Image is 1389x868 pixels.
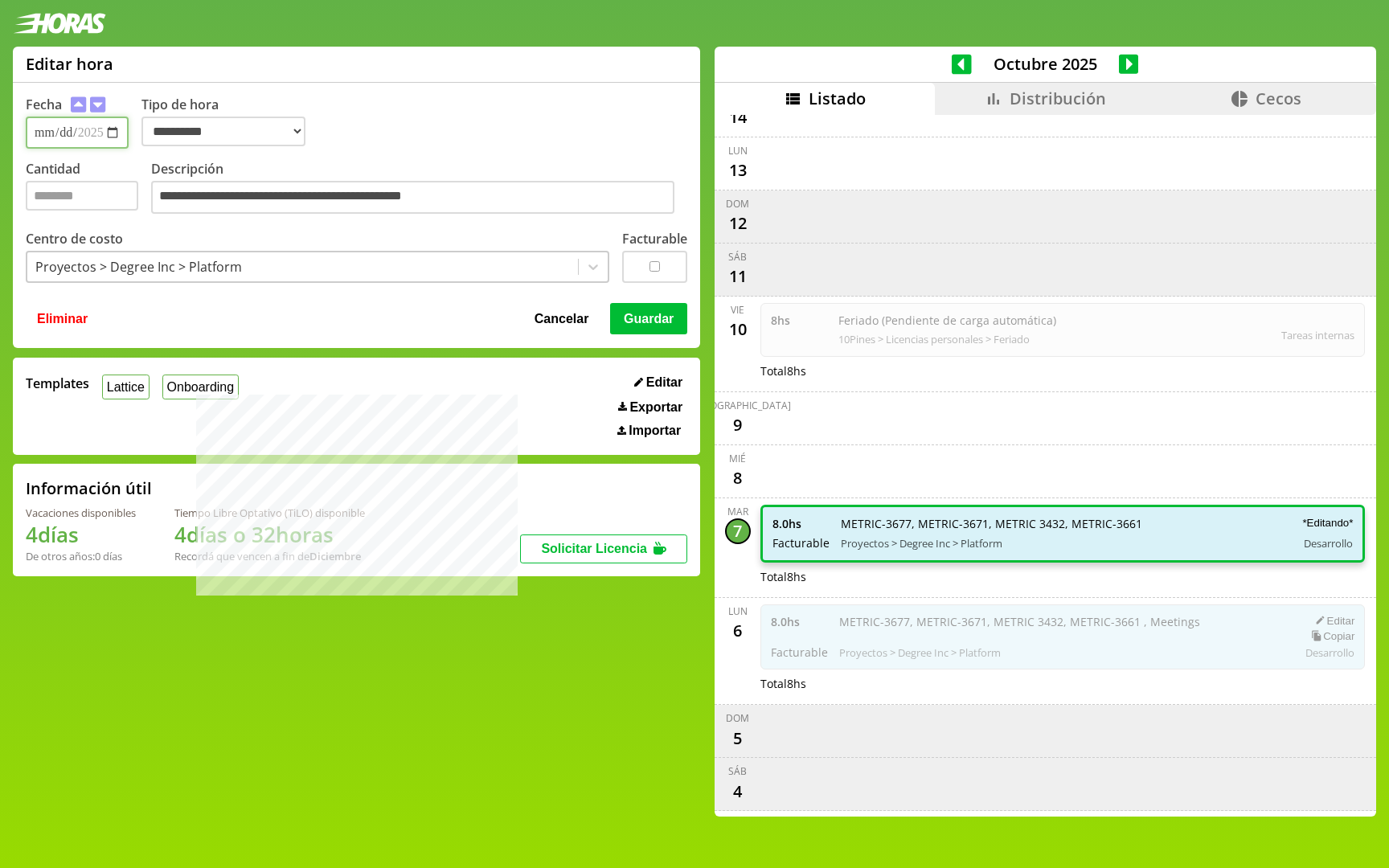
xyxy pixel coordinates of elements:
div: Total 8 hs [760,676,1366,691]
div: Recordá que vencen a fin de [174,549,365,563]
div: 6 [725,618,751,644]
label: Facturable [622,230,687,248]
div: 9 [725,412,751,438]
div: 7 [725,518,751,544]
label: Cantidad [26,160,151,219]
div: [DEMOGRAPHIC_DATA] [685,399,791,412]
div: dom [726,197,749,211]
label: Centro de costo [26,230,123,248]
span: Templates [26,375,89,392]
button: Exportar [613,399,687,416]
div: 11 [725,264,751,289]
div: dom [726,711,749,725]
div: 10 [725,317,751,342]
span: Exportar [629,400,682,415]
div: vie [731,303,744,317]
div: Total 8 hs [760,569,1366,584]
button: Editar [629,375,687,391]
button: Solicitar Licencia [520,534,687,563]
input: Cantidad [26,181,138,211]
button: Lattice [102,375,150,399]
div: 5 [725,725,751,751]
div: Tiempo Libre Optativo (TiLO) disponible [174,506,365,520]
div: lun [728,144,748,158]
span: Importar [629,424,681,438]
div: De otros años: 0 días [26,549,136,563]
div: mar [727,505,748,518]
div: Total 8 hs [760,363,1366,379]
label: Fecha [26,96,62,113]
div: 14 [725,104,751,130]
h1: 4 días o 32 horas [174,520,365,549]
button: Onboarding [162,375,239,399]
div: sáb [728,250,747,264]
img: logotipo [13,13,106,34]
h1: 4 días [26,520,136,549]
h1: Editar hora [26,53,113,75]
button: Cancelar [530,303,594,334]
div: lun [728,604,748,618]
h2: Información útil [26,477,152,499]
button: Eliminar [32,303,92,334]
label: Descripción [151,160,687,219]
div: Vacaciones disponibles [26,506,136,520]
div: 8 [725,465,751,491]
span: Cecos [1256,88,1301,109]
span: Solicitar Licencia [541,542,647,555]
div: sáb [728,764,747,778]
div: 4 [725,778,751,804]
b: Diciembre [309,549,361,563]
textarea: Descripción [151,181,674,215]
div: 12 [725,211,751,236]
span: Editar [646,375,682,390]
select: Tipo de hora [141,117,305,146]
div: 13 [725,158,751,183]
span: Distribución [1010,88,1106,109]
label: Tipo de hora [141,96,318,149]
span: Listado [809,88,866,109]
div: scrollable content [715,115,1376,814]
div: Proyectos > Degree Inc > Platform [35,258,242,276]
button: Guardar [610,303,687,334]
span: Octubre 2025 [972,53,1119,75]
div: mié [729,452,746,465]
